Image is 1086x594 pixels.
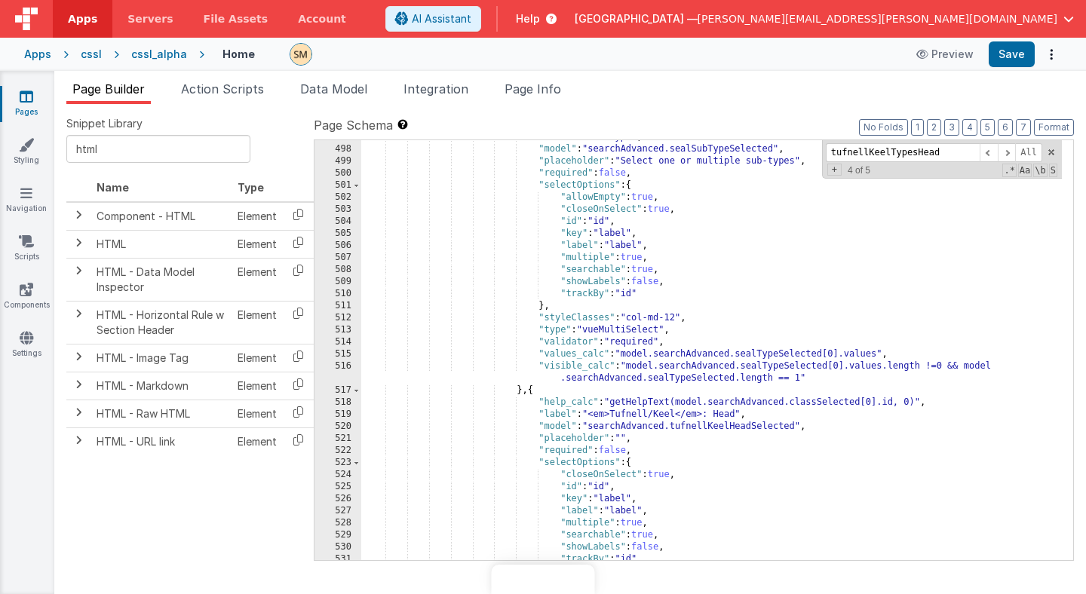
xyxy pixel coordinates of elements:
[842,165,876,176] span: 4 of 5
[1002,164,1016,177] span: RegExp Search
[314,228,361,240] div: 505
[314,300,361,312] div: 511
[290,44,311,65] img: e9616e60dfe10b317d64a5e98ec8e357
[72,81,145,96] span: Page Builder
[314,116,393,134] span: Page Schema
[90,344,232,372] td: HTML - Image Tag
[989,41,1035,67] button: Save
[314,469,361,481] div: 524
[314,493,361,505] div: 526
[314,216,361,228] div: 504
[181,81,264,96] span: Action Scripts
[575,11,698,26] span: [GEOGRAPHIC_DATA] —
[314,505,361,517] div: 527
[127,11,173,26] span: Servers
[314,384,361,397] div: 517
[505,81,561,96] span: Page Info
[314,445,361,457] div: 522
[314,409,361,421] div: 519
[907,42,983,66] button: Preview
[314,421,361,433] div: 520
[998,119,1013,136] button: 6
[516,11,540,26] span: Help
[314,204,361,216] div: 503
[698,11,1057,26] span: [PERSON_NAME][EMAIL_ADDRESS][PERSON_NAME][DOMAIN_NAME]
[314,553,361,565] div: 531
[90,230,232,258] td: HTML
[222,48,255,60] h4: Home
[314,433,361,445] div: 521
[314,167,361,179] div: 500
[314,179,361,191] div: 501
[314,312,361,324] div: 512
[412,11,471,26] span: AI Assistant
[826,143,980,162] input: Search for
[90,258,232,301] td: HTML - Data Model Inspector
[944,119,959,136] button: 3
[827,164,842,176] span: Toggel Replace mode
[90,427,232,455] td: HTML - URL link
[314,481,361,493] div: 525
[90,202,232,231] td: Component - HTML
[314,336,361,348] div: 514
[1015,143,1042,162] span: Alt-Enter
[1049,164,1057,177] span: Search In Selection
[314,541,361,553] div: 530
[232,372,283,400] td: Element
[314,397,361,409] div: 518
[232,301,283,344] td: Element
[314,143,361,155] div: 498
[232,202,283,231] td: Element
[911,119,924,136] button: 1
[962,119,977,136] button: 4
[980,119,995,136] button: 5
[232,258,283,301] td: Element
[238,181,264,194] span: Type
[314,155,361,167] div: 499
[232,427,283,455] td: Element
[66,135,250,163] input: Search Snippets ...
[1016,119,1031,136] button: 7
[403,81,468,96] span: Integration
[314,517,361,529] div: 528
[131,47,187,62] div: cssl_alpha
[81,47,102,62] div: cssl
[97,181,129,194] span: Name
[24,47,51,62] div: Apps
[314,529,361,541] div: 529
[314,240,361,252] div: 506
[314,288,361,300] div: 510
[314,276,361,288] div: 509
[232,230,283,258] td: Element
[1033,164,1047,177] span: Whole Word Search
[1034,119,1074,136] button: Format
[859,119,908,136] button: No Folds
[300,81,367,96] span: Data Model
[90,400,232,427] td: HTML - Raw HTML
[232,344,283,372] td: Element
[314,360,361,384] div: 516
[68,11,97,26] span: Apps
[314,348,361,360] div: 515
[204,11,268,26] span: File Assets
[314,264,361,276] div: 508
[314,324,361,336] div: 513
[1018,164,1032,177] span: CaseSensitive Search
[232,400,283,427] td: Element
[385,6,481,32] button: AI Assistant
[314,252,361,264] div: 507
[90,301,232,344] td: HTML - Horizontal Rule w Section Header
[314,457,361,469] div: 523
[927,119,941,136] button: 2
[575,11,1074,26] button: [GEOGRAPHIC_DATA] — [PERSON_NAME][EMAIL_ADDRESS][PERSON_NAME][DOMAIN_NAME]
[90,372,232,400] td: HTML - Markdown
[314,191,361,204] div: 502
[66,116,143,131] span: Snippet Library
[1041,44,1062,65] button: Options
